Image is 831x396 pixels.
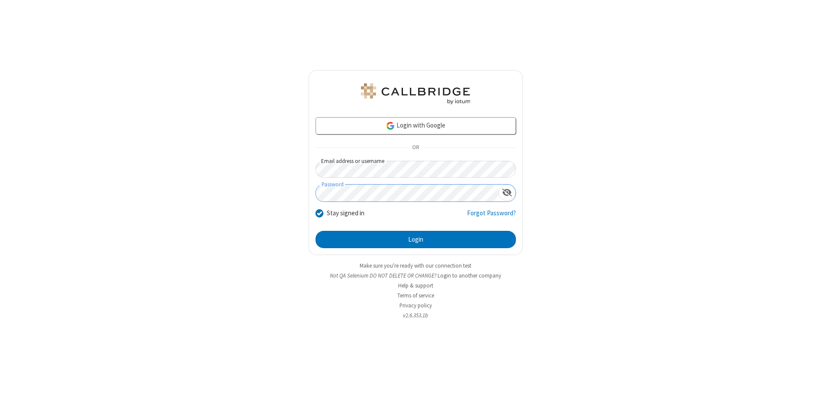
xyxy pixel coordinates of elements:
label: Stay signed in [327,208,364,218]
div: Show password [499,185,515,201]
input: Email address or username [316,161,516,178]
a: Login with Google [316,117,516,134]
button: Login [316,231,516,248]
input: Password [316,185,499,201]
a: Help & support [398,282,433,289]
a: Make sure you're ready with our connection test [360,262,471,269]
img: QA Selenium DO NOT DELETE OR CHANGE [359,83,472,104]
span: OR [409,142,422,154]
img: google-icon.png [386,121,395,131]
a: Terms of service [397,292,434,299]
button: Login to another company [438,271,501,280]
a: Forgot Password? [467,208,516,225]
a: Privacy policy [399,302,432,309]
li: v2.6.353.1b [309,311,523,319]
li: Not QA Selenium DO NOT DELETE OR CHANGE? [309,271,523,280]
